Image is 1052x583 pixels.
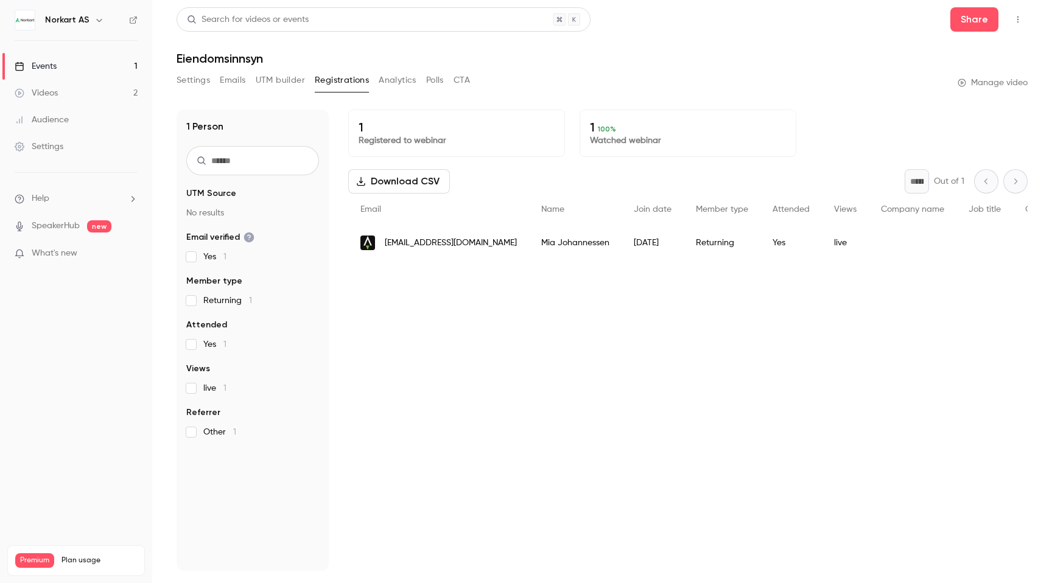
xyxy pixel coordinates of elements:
button: Download CSV [348,169,450,194]
button: Settings [177,71,210,90]
span: 100 % [598,125,616,133]
span: live [203,382,226,394]
span: Name [541,205,564,214]
span: UTM Source [186,187,236,200]
a: Manage video [958,77,1028,89]
a: SpeakerHub [32,220,80,232]
h6: Norkart AS [45,14,89,26]
span: new [87,220,111,232]
img: norkart.no [360,236,375,250]
button: Emails [220,71,245,90]
div: Settings [15,141,63,153]
span: 1 [249,296,252,305]
span: Member type [186,275,242,287]
span: 1 [223,253,226,261]
span: Premium [15,553,54,568]
span: Member type [696,205,748,214]
span: Yes [203,251,226,263]
button: Analytics [379,71,416,90]
button: Polls [426,71,444,90]
span: [EMAIL_ADDRESS][DOMAIN_NAME] [385,237,517,250]
span: Yes [203,338,226,351]
span: Plan usage [61,556,137,565]
li: help-dropdown-opener [15,192,138,205]
span: Returning [203,295,252,307]
div: Search for videos or events [187,13,309,26]
div: Yes [760,226,822,260]
div: live [822,226,869,260]
div: Returning [684,226,760,260]
span: 1 [223,340,226,349]
p: Out of 1 [934,175,964,187]
span: Email verified [186,231,254,243]
span: 1 [223,384,226,393]
div: [DATE] [622,226,684,260]
p: 1 [359,120,555,134]
button: Registrations [315,71,369,90]
span: Job title [969,205,1001,214]
section: facet-groups [186,187,319,438]
span: Views [834,205,857,214]
span: What's new [32,247,77,260]
div: Videos [15,87,58,99]
p: No results [186,207,319,219]
p: Watched webinar [590,134,786,147]
button: UTM builder [256,71,305,90]
button: Share [950,7,998,32]
span: Attended [773,205,810,214]
p: Registered to webinar [359,134,555,147]
span: Company name [881,205,944,214]
span: Join date [634,205,672,214]
span: Referrer [186,407,220,419]
span: Email [360,205,381,214]
h1: Eiendomsinnsyn [177,51,1028,66]
span: Attended [186,319,227,331]
button: CTA [454,71,470,90]
span: Views [186,363,210,375]
h1: 1 Person [186,119,223,134]
div: Events [15,60,57,72]
p: 1 [590,120,786,134]
span: Other [203,426,236,438]
span: Help [32,192,49,205]
div: Mia Johannessen [529,226,622,260]
span: 1 [233,428,236,436]
div: Audience [15,114,69,126]
img: Norkart AS [15,10,35,30]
